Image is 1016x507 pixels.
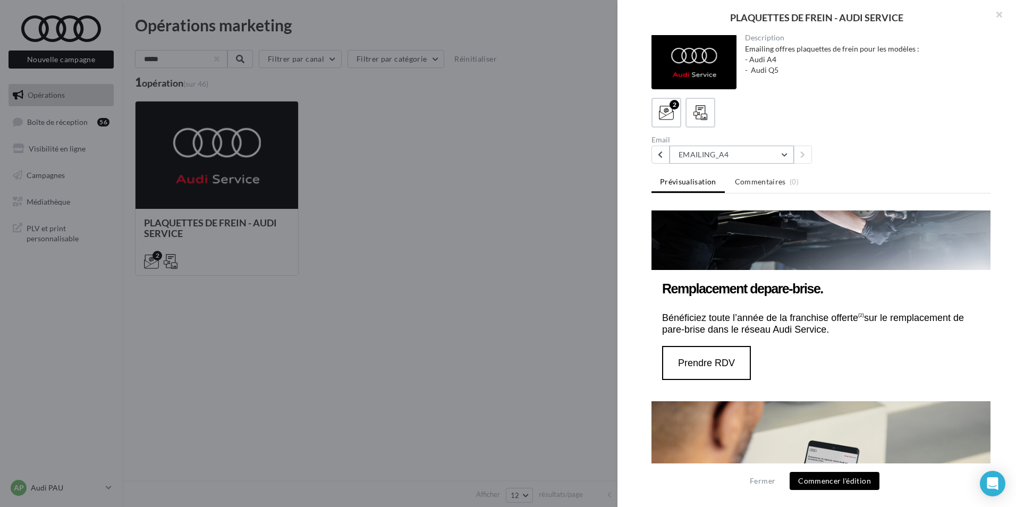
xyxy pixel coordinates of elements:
[735,176,786,187] span: Commentaires
[790,178,799,186] span: (0)
[670,146,794,164] button: EMAILING_A4
[11,71,172,86] font: Remplacement de pare‑brise.
[651,136,817,143] div: Email
[746,475,780,487] button: Fermer
[207,102,213,107] span: (2)
[745,44,983,75] div: Emailing offres plaquettes de frein pour les modèles : - Audi A4 - Audi Q5
[980,471,1005,496] div: Open Intercom Messenger
[790,472,879,490] button: Commencer l'édition
[634,13,999,22] div: PLAQUETTES DE FREIN - AUDI SERVICE
[670,100,679,109] div: 2
[11,102,312,124] font: Bénéficiez toute l’année de la franchise offerte sur le remplacement de pare-brise dans le réseau...
[745,34,983,41] div: Description
[13,137,97,168] a: Prendre RDV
